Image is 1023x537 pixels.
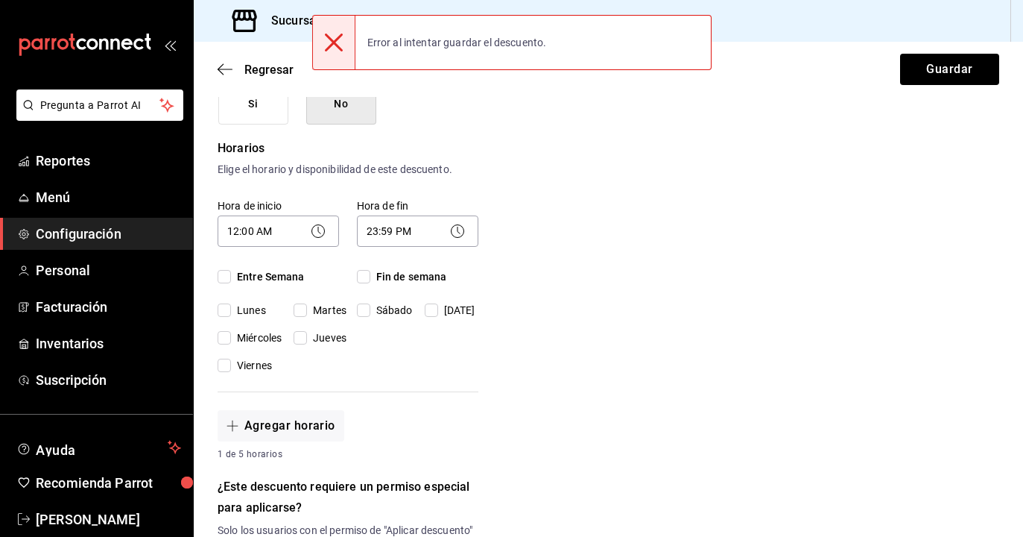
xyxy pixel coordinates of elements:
[231,269,305,285] span: Entre Semana
[218,162,478,178] p: Elige el horario y disponibilidad de este descuento.
[164,39,176,51] button: open_drawer_menu
[36,439,162,456] span: Ayuda
[36,151,181,171] span: Reportes
[218,447,478,462] span: 1 de 5 horarios
[231,330,282,346] span: Miércoles
[36,187,181,207] span: Menú
[36,297,181,317] span: Facturación
[370,303,413,318] span: Sábado
[259,12,399,30] h3: Sucursal: Yage (CDMX)
[40,98,160,113] span: Pregunta a Parrot AI
[438,303,475,318] span: [DATE]
[307,330,346,346] span: Jueves
[218,477,478,518] h6: ¿Este descuento requiere un permiso especial para aplicarse?
[10,108,183,124] a: Pregunta a Parrot AI
[218,200,339,210] label: Hora de inicio
[231,303,266,318] span: Lunes
[370,269,447,285] span: Fin de semana
[355,26,559,59] div: Error al intentar guardar el descuento.
[306,83,376,125] button: No
[357,216,478,247] div: 23:59 PM
[36,473,181,493] span: Recomienda Parrot
[36,370,181,390] span: Suscripción
[16,89,183,121] button: Pregunta a Parrot AI
[218,216,339,247] div: 12:00 AM
[218,410,344,442] button: Agregar horario
[244,63,294,77] span: Regresar
[36,224,181,244] span: Configuración
[36,260,181,280] span: Personal
[900,54,999,85] button: Guardar
[231,358,272,374] span: Viernes
[307,303,346,318] span: Martes
[218,83,288,125] button: Si
[357,200,478,210] label: Hora de fin
[36,333,181,354] span: Inventarios
[218,139,478,157] p: Horarios
[36,509,181,530] span: [PERSON_NAME]
[218,63,294,77] button: Regresar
